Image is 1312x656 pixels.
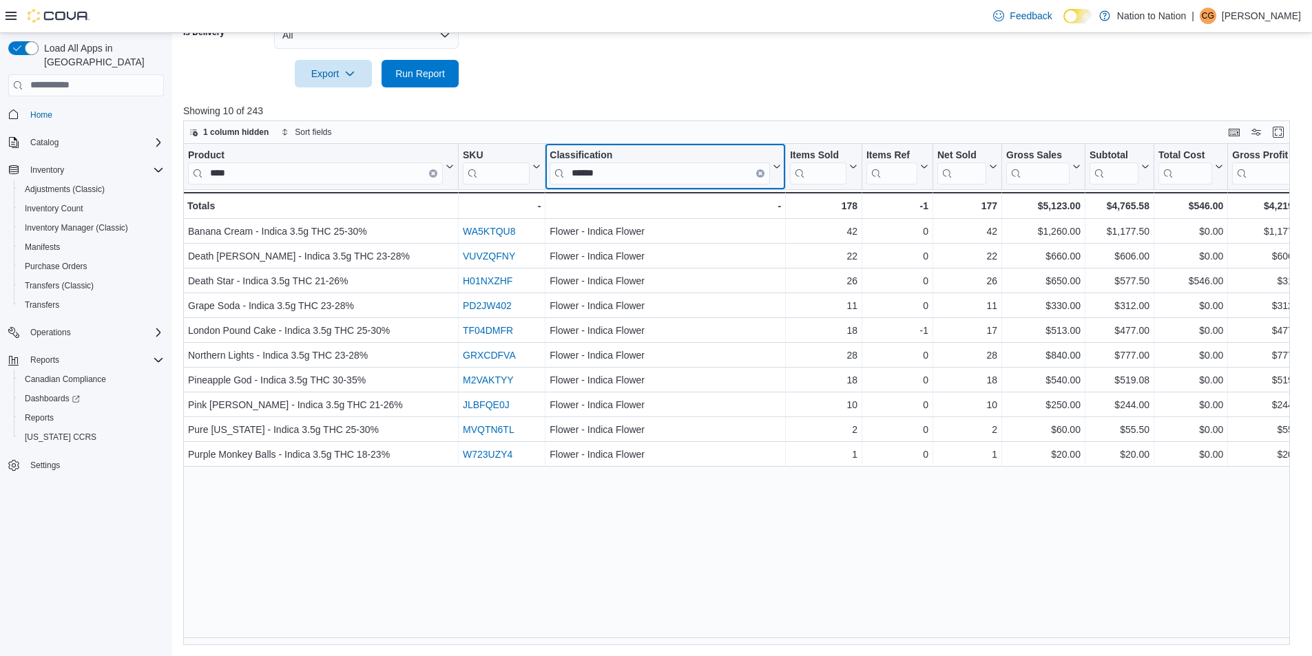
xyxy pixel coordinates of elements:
[1222,8,1301,24] p: [PERSON_NAME]
[1270,124,1287,140] button: Enter fullscreen
[188,273,454,289] div: Death Star - Indica 3.5g THC 21-26%
[1006,396,1081,413] div: $250.00
[1090,322,1149,339] div: $477.00
[1090,273,1149,289] div: $577.50
[25,456,164,474] span: Settings
[382,60,459,87] button: Run Report
[1063,9,1092,23] input: Dark Mode
[203,127,269,138] span: 1 column hidden
[1010,9,1052,23] span: Feedback
[14,370,169,389] button: Canadian Compliance
[25,393,80,404] span: Dashboards
[25,299,59,310] span: Transfers
[295,60,372,87] button: Export
[463,399,510,410] a: JLBFQE0J
[25,134,164,151] span: Catalog
[429,169,437,177] button: Clear input
[937,198,997,214] div: 177
[1232,273,1306,289] div: $31.50
[463,374,514,385] a: M2VAKTYY
[1158,347,1223,363] div: $0.00
[1232,372,1306,388] div: $519.08
[19,429,164,445] span: Washington CCRS
[1158,149,1212,162] div: Total Cost
[790,149,857,184] button: Items Sold
[937,149,986,162] div: Net Sold
[188,149,443,184] div: Product
[19,239,164,255] span: Manifests
[937,223,997,240] div: 42
[14,257,169,276] button: Purchase Orders
[866,273,928,289] div: 0
[1090,372,1149,388] div: $519.08
[30,137,59,148] span: Catalog
[25,106,164,123] span: Home
[463,226,516,237] a: WA5KTQU8
[1232,396,1306,413] div: $244.00
[1232,223,1306,240] div: $1,177.50
[19,239,65,255] a: Manifests
[790,347,857,363] div: 28
[790,396,857,413] div: 10
[1006,223,1081,240] div: $1,260.00
[275,124,337,140] button: Sort fields
[463,350,516,361] a: GRXCDFVA
[1006,248,1081,264] div: $660.00
[866,223,928,240] div: 0
[790,198,857,214] div: 178
[866,322,928,339] div: -1
[550,347,781,363] div: Flower - Indica Flower
[3,160,169,180] button: Inventory
[790,149,846,184] div: Items Sold
[19,220,134,236] a: Inventory Manager (Classic)
[25,457,65,474] a: Settings
[188,297,454,314] div: Grape Soda - Indica 3.5g THC 23-28%
[866,421,928,438] div: 0
[188,149,454,184] button: ProductClear input
[790,446,857,463] div: 1
[1202,8,1214,24] span: CG
[19,277,164,294] span: Transfers (Classic)
[25,324,76,341] button: Operations
[8,99,164,511] nav: Complex example
[550,421,781,438] div: Flower - Indica Flower
[19,297,164,313] span: Transfers
[1158,421,1223,438] div: $0.00
[14,237,169,257] button: Manifests
[28,9,90,23] img: Cova
[19,429,102,445] a: [US_STATE] CCRS
[25,261,87,272] span: Purchase Orders
[1232,297,1306,314] div: $312.00
[14,389,169,408] a: Dashboards
[1226,124,1242,140] button: Keyboard shortcuts
[188,322,454,339] div: London Pound Cake - Indica 3.5g THC 25-30%
[25,432,96,443] span: [US_STATE] CCRS
[19,277,99,294] a: Transfers (Classic)
[988,2,1057,30] a: Feedback
[1158,273,1223,289] div: $546.00
[183,104,1301,118] p: Showing 10 of 243
[937,446,997,463] div: 1
[187,198,454,214] div: Totals
[25,374,106,385] span: Canadian Compliance
[1090,198,1149,214] div: $4,765.58
[14,276,169,295] button: Transfers (Classic)
[19,390,85,407] a: Dashboards
[1006,198,1081,214] div: $5,123.00
[25,222,128,233] span: Inventory Manager (Classic)
[550,248,781,264] div: Flower - Indica Flower
[395,67,445,81] span: Run Report
[1090,248,1149,264] div: $606.00
[463,275,512,286] a: H01NXZHF
[14,295,169,315] button: Transfers
[3,455,169,475] button: Settings
[1158,198,1223,214] div: $546.00
[30,355,59,366] span: Reports
[1006,372,1081,388] div: $540.00
[1063,23,1064,24] span: Dark Mode
[25,134,64,151] button: Catalog
[790,223,857,240] div: 42
[188,421,454,438] div: Pure [US_STATE] - Indica 3.5g THC 25-30%
[188,223,454,240] div: Banana Cream - Indica 3.5g THC 25-30%
[19,390,164,407] span: Dashboards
